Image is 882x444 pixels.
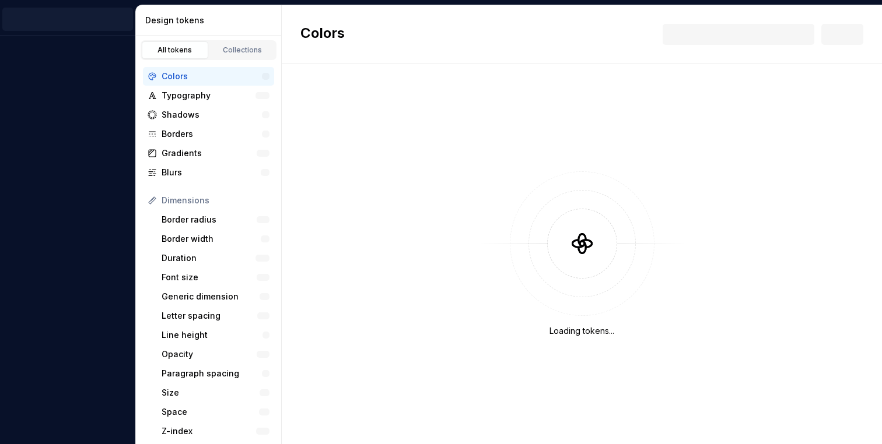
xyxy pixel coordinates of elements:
[549,325,614,337] div: Loading tokens...
[162,310,257,322] div: Letter spacing
[143,86,274,105] a: Typography
[157,306,274,325] a: Letter spacing
[162,387,260,399] div: Size
[143,125,274,143] a: Borders
[162,425,256,437] div: Z-index
[143,144,274,163] a: Gradients
[162,71,262,82] div: Colors
[143,163,274,182] a: Blurs
[162,368,262,379] div: Paragraph spacing
[162,214,257,225] div: Border radius
[162,109,262,121] div: Shadows
[143,105,274,124] a: Shadows
[162,348,257,360] div: Opacity
[143,67,274,86] a: Colors
[162,291,260,302] div: Generic dimension
[157,383,274,402] a: Size
[145,15,276,26] div: Design tokens
[162,406,259,418] div: Space
[157,210,274,229] a: Border radius
[157,345,274,364] a: Opacity
[300,24,345,45] h2: Colors
[162,233,261,245] div: Border width
[157,364,274,383] a: Paragraph spacing
[162,90,256,101] div: Typography
[162,329,262,341] div: Line height
[162,252,256,264] div: Duration
[157,268,274,287] a: Font size
[162,147,257,159] div: Gradients
[157,422,274,441] a: Z-index
[162,167,261,178] div: Blurs
[157,326,274,344] a: Line height
[157,287,274,306] a: Generic dimension
[213,45,272,55] div: Collections
[157,230,274,248] a: Border width
[162,128,262,140] div: Borders
[157,403,274,421] a: Space
[146,45,204,55] div: All tokens
[162,272,257,283] div: Font size
[162,195,269,206] div: Dimensions
[157,249,274,267] a: Duration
